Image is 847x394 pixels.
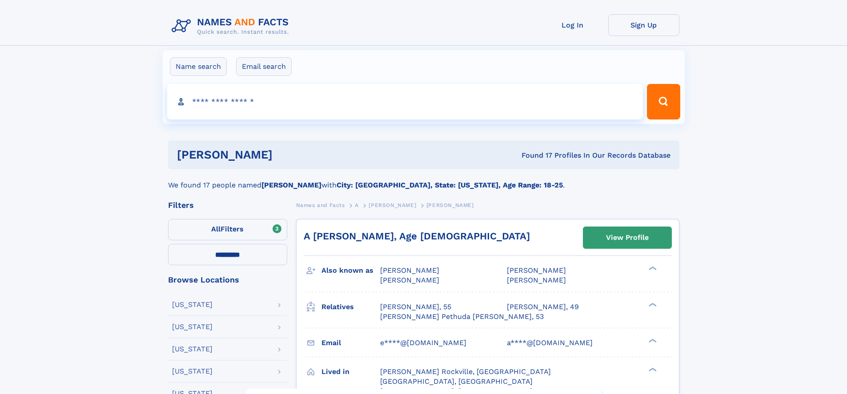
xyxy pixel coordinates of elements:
[397,151,670,160] div: Found 17 Profiles In Our Records Database
[646,302,657,307] div: ❯
[211,225,221,233] span: All
[168,201,287,209] div: Filters
[355,202,359,208] span: A
[507,266,566,275] span: [PERSON_NAME]
[168,14,296,38] img: Logo Names and Facts
[355,199,359,211] a: A
[647,84,680,119] button: Search Button
[646,366,657,372] div: ❯
[167,84,643,119] input: search input
[608,14,679,36] a: Sign Up
[606,227,649,248] div: View Profile
[321,299,380,314] h3: Relatives
[507,302,579,312] a: [PERSON_NAME], 49
[537,14,608,36] a: Log In
[321,364,380,379] h3: Lived in
[380,302,451,312] a: [PERSON_NAME], 55
[304,231,530,242] a: A [PERSON_NAME], Age [DEMOGRAPHIC_DATA]
[168,219,287,240] label: Filters
[380,276,439,284] span: [PERSON_NAME]
[261,181,321,189] b: [PERSON_NAME]
[236,57,292,76] label: Email search
[337,181,563,189] b: City: [GEOGRAPHIC_DATA], State: [US_STATE], Age Range: 18-25
[646,266,657,271] div: ❯
[321,263,380,278] h3: Also known as
[369,199,416,211] a: [PERSON_NAME]
[369,202,416,208] span: [PERSON_NAME]
[168,276,287,284] div: Browse Locations
[168,169,679,191] div: We found 17 people named with .
[380,377,533,386] span: [GEOGRAPHIC_DATA], [GEOGRAPHIC_DATA]
[426,202,474,208] span: [PERSON_NAME]
[583,227,671,248] a: View Profile
[172,323,213,330] div: [US_STATE]
[177,149,397,160] h1: [PERSON_NAME]
[321,335,380,350] h3: Email
[172,368,213,375] div: [US_STATE]
[507,276,566,284] span: [PERSON_NAME]
[380,312,544,322] a: [PERSON_NAME] Pethuda [PERSON_NAME], 53
[170,57,227,76] label: Name search
[646,338,657,343] div: ❯
[380,266,439,275] span: [PERSON_NAME]
[296,199,345,211] a: Names and Facts
[172,346,213,353] div: [US_STATE]
[172,301,213,308] div: [US_STATE]
[380,367,551,376] span: [PERSON_NAME] Rockville, [GEOGRAPHIC_DATA]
